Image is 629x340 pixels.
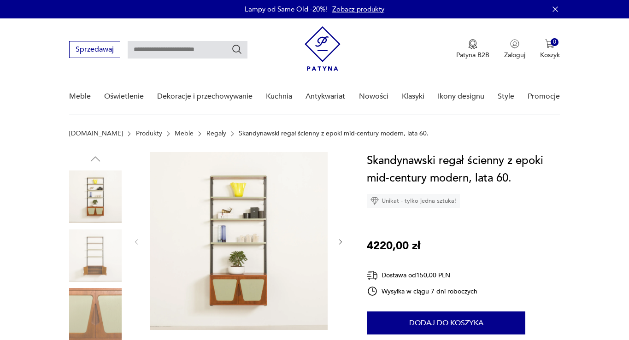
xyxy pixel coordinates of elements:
a: Style [498,79,514,114]
a: Meble [175,130,194,137]
button: Zaloguj [504,39,525,59]
button: Dodaj do koszyka [367,311,525,334]
img: Ikonka użytkownika [510,39,519,48]
a: Meble [69,79,91,114]
a: Nowości [359,79,388,114]
a: Zobacz produkty [332,5,384,14]
div: Wysyłka w ciągu 7 dni roboczych [367,286,477,297]
a: Antykwariat [306,79,345,114]
img: Ikona medalu [468,39,477,49]
p: Skandynawski regał ścienny z epoki mid-century modern, lata 60. [239,130,429,137]
button: 0Koszyk [540,39,560,59]
img: Ikona dostawy [367,270,378,281]
a: Promocje [528,79,560,114]
div: 0 [551,38,558,46]
a: Oświetlenie [104,79,144,114]
a: Dekoracje i przechowywanie [157,79,253,114]
a: Sprzedawaj [69,47,120,53]
h1: Skandynawski regał ścienny z epoki mid-century modern, lata 60. [367,152,563,187]
button: Sprzedawaj [69,41,120,58]
button: Szukaj [231,44,242,55]
p: 4220,00 zł [367,237,420,255]
a: Produkty [136,130,162,137]
a: Klasyki [402,79,424,114]
a: Ikona medaluPatyna B2B [456,39,489,59]
img: Zdjęcie produktu Skandynawski regał ścienny z epoki mid-century modern, lata 60. [69,229,122,282]
a: Ikony designu [438,79,484,114]
img: Patyna - sklep z meblami i dekoracjami vintage [305,26,341,71]
p: Patyna B2B [456,51,489,59]
img: Zdjęcie produktu Skandynawski regał ścienny z epoki mid-century modern, lata 60. [150,152,328,330]
a: Regały [206,130,226,137]
img: Ikona diamentu [370,197,379,205]
img: Ikona koszyka [545,39,554,48]
p: Koszyk [540,51,560,59]
p: Lampy od Same Old -20%! [245,5,328,14]
img: Zdjęcie produktu Skandynawski regał ścienny z epoki mid-century modern, lata 60. [69,170,122,223]
a: [DOMAIN_NAME] [69,130,123,137]
div: Unikat - tylko jedna sztuka! [367,194,460,208]
p: Zaloguj [504,51,525,59]
div: Dostawa od 150,00 PLN [367,270,477,281]
button: Patyna B2B [456,39,489,59]
a: Kuchnia [266,79,292,114]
